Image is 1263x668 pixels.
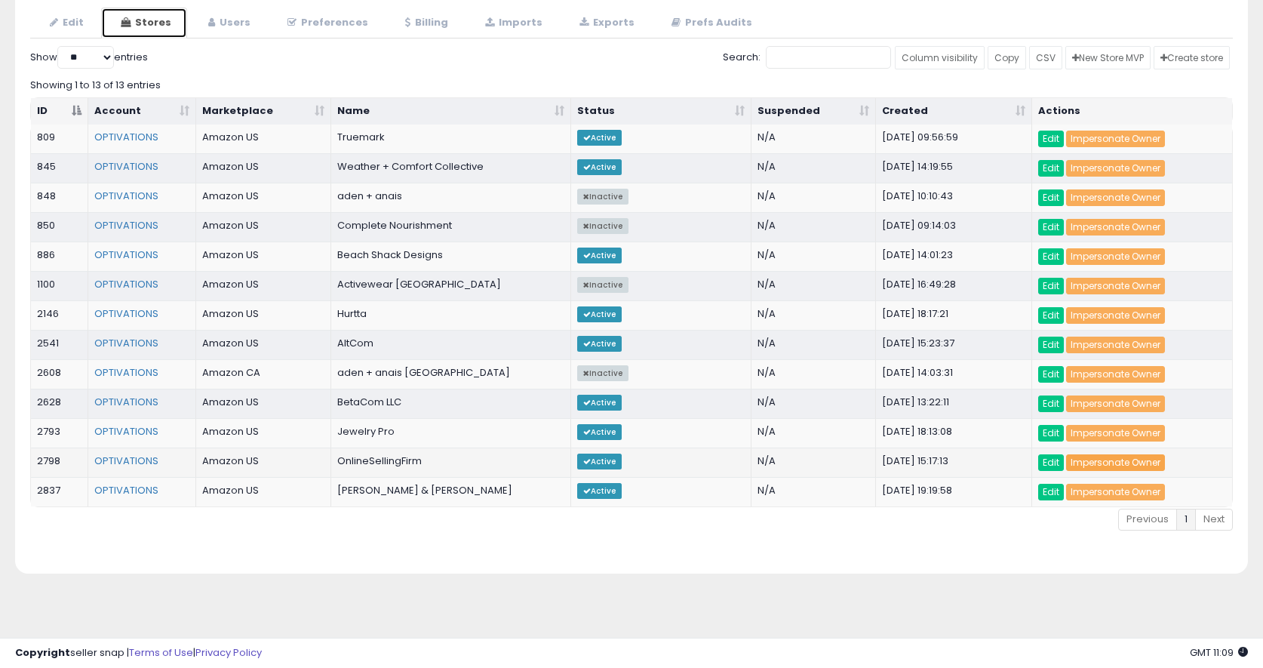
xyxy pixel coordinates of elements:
[1038,278,1064,294] a: Edit
[331,271,571,300] td: Activewear [GEOGRAPHIC_DATA]
[94,336,158,350] a: OPTIVATIONS
[577,454,622,469] span: Active
[876,448,1032,477] td: [DATE] 15:17:13
[1176,509,1196,531] a: 1
[331,242,571,271] td: Beach Shack Designs
[577,395,622,411] span: Active
[577,248,622,263] span: Active
[196,153,331,183] td: Amazon US
[1038,307,1064,324] a: Edit
[577,189,628,205] span: Inactive
[876,477,1032,506] td: [DATE] 19:19:58
[1038,189,1064,206] a: Edit
[577,306,622,322] span: Active
[31,330,88,359] td: 2541
[94,159,158,174] a: OPTIVATIONS
[751,153,876,183] td: N/A
[331,418,571,448] td: Jewelry Pro
[331,98,571,125] th: Name: activate to sort column ascending
[1066,248,1165,265] a: Impersonate Owner
[88,98,197,125] th: Account: activate to sort column ascending
[577,159,622,175] span: Active
[15,646,262,660] div: seller snap | |
[331,125,571,153] td: Truemark
[129,645,193,660] a: Terms of Use
[751,271,876,300] td: N/A
[1066,454,1165,471] a: Impersonate Owner
[577,424,622,440] span: Active
[331,477,571,506] td: [PERSON_NAME] & [PERSON_NAME]
[1038,396,1064,412] a: Edit
[196,183,331,212] td: Amazon US
[31,153,88,183] td: 845
[94,218,158,232] a: OPTIVATIONS
[994,51,1019,64] span: Copy
[577,277,628,293] span: Inactive
[94,454,158,468] a: OPTIVATIONS
[331,389,571,418] td: BetaCom LLC
[31,212,88,242] td: 850
[94,483,158,497] a: OPTIVATIONS
[196,212,331,242] td: Amazon US
[196,418,331,448] td: Amazon US
[94,277,158,291] a: OPTIVATIONS
[196,359,331,389] td: Amazon CA
[94,424,158,439] a: OPTIVATIONS
[751,242,876,271] td: N/A
[94,395,158,409] a: OPTIVATIONS
[1066,219,1165,235] a: Impersonate Owner
[196,477,331,506] td: Amazon US
[196,98,331,125] th: Marketplace: activate to sort column ascending
[1038,484,1064,500] a: Edit
[331,359,571,389] td: aden + anais [GEOGRAPHIC_DATA]
[30,8,100,38] a: Edit
[1038,248,1064,265] a: Edit
[577,218,628,234] span: Inactive
[577,336,622,352] span: Active
[577,130,622,146] span: Active
[723,46,891,69] label: Search:
[876,212,1032,242] td: [DATE] 09:14:03
[1066,484,1165,500] a: Impersonate Owner
[1066,278,1165,294] a: Impersonate Owner
[1195,509,1233,531] a: Next
[751,212,876,242] td: N/A
[94,248,158,262] a: OPTIVATIONS
[876,300,1032,330] td: [DATE] 18:17:21
[751,300,876,330] td: N/A
[57,46,114,69] select: Showentries
[196,330,331,359] td: Amazon US
[876,125,1032,153] td: [DATE] 09:56:59
[751,389,876,418] td: N/A
[1160,51,1223,64] span: Create store
[1038,366,1064,383] a: Edit
[101,8,187,38] a: Stores
[876,330,1032,359] td: [DATE] 15:23:37
[31,448,88,477] td: 2798
[94,130,158,144] a: OPTIVATIONS
[1029,46,1062,69] a: CSV
[31,300,88,330] td: 2146
[31,271,88,300] td: 1100
[94,306,158,321] a: OPTIVATIONS
[196,300,331,330] td: Amazon US
[31,125,88,153] td: 809
[196,448,331,477] td: Amazon US
[751,418,876,448] td: N/A
[1038,219,1064,235] a: Edit
[1066,307,1165,324] a: Impersonate Owner
[895,46,985,69] a: Column visibility
[1038,454,1064,471] a: Edit
[571,98,751,125] th: Status: activate to sort column ascending
[1154,46,1230,69] a: Create store
[386,8,464,38] a: Billing
[751,125,876,153] td: N/A
[652,8,768,38] a: Prefs Audits
[1038,425,1064,442] a: Edit
[331,212,571,242] td: Complete Nourishment
[751,448,876,477] td: N/A
[1038,160,1064,177] a: Edit
[751,359,876,389] td: N/A
[1066,160,1165,177] a: Impersonate Owner
[876,271,1032,300] td: [DATE] 16:49:28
